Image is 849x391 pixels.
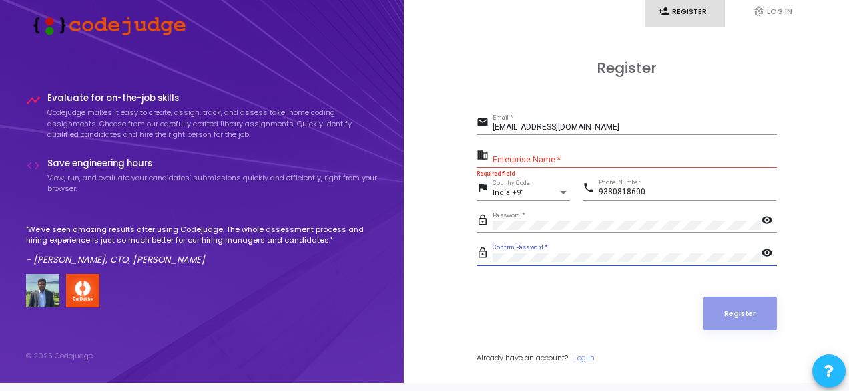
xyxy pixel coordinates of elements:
strong: Required field [477,170,515,177]
span: Already have an account? [477,352,568,363]
i: fingerprint [753,5,765,17]
div: © 2025 Codejudge [26,350,93,362]
mat-icon: business [477,148,493,164]
i: person_add [658,5,670,17]
mat-icon: flag [477,181,493,197]
mat-icon: lock_outline [477,213,493,229]
span: India +91 [493,188,525,197]
a: Log In [574,352,595,364]
i: code [26,158,41,173]
h4: Evaluate for on-the-job skills [47,93,378,104]
em: - [PERSON_NAME], CTO, [PERSON_NAME] [26,253,205,266]
input: Phone Number [599,188,776,197]
p: "We've seen amazing results after using Codejudge. The whole assessment process and hiring experi... [26,224,378,246]
h4: Save engineering hours [47,158,378,169]
p: Codejudge makes it easy to create, assign, track, and assess take-home coding assignments. Choose... [47,107,378,140]
input: Enterprise Name [493,156,777,165]
p: View, run, and evaluate your candidates’ submissions quickly and efficiently, right from your bro... [47,172,378,194]
mat-icon: phone [583,181,599,197]
i: timeline [26,93,41,108]
img: company-logo [66,274,99,307]
mat-icon: visibility [761,246,777,262]
input: Email [493,123,777,132]
h3: Register [477,59,777,77]
mat-icon: email [477,116,493,132]
mat-icon: lock_outline [477,246,493,262]
button: Register [703,297,777,330]
mat-icon: visibility [761,213,777,229]
img: user image [26,274,59,307]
